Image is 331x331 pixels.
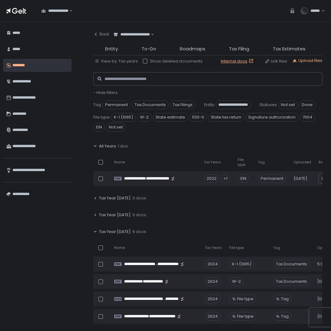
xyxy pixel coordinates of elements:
span: Tax Years [204,160,221,165]
span: Done [299,100,315,109]
button: Upload files [292,58,322,63]
span: 1 doc [118,143,128,149]
span: K-1 (1065) [111,113,136,122]
div: 2022 [204,174,219,183]
div: 2024 [205,277,221,286]
span: Permanent [102,100,131,109]
a: Internal docs [221,58,255,64]
span: [DATE] [317,279,331,284]
span: Tax Documents [273,277,310,286]
span: Tag [258,160,265,165]
span: Tax Estimates [273,45,305,53]
button: - Hide filters [93,90,118,96]
div: Search for option [110,28,154,41]
span: Signature authorization [245,113,298,122]
span: Entity [204,102,214,108]
div: Back [93,31,110,37]
span: File type [93,114,110,120]
span: Not set [106,123,126,132]
div: 2024 [205,260,221,268]
div: 2024 [205,295,221,303]
span: Tag [281,296,289,302]
span: File type [238,157,250,167]
span: Tax Documents [273,260,310,268]
span: EIN [93,123,105,132]
span: [DATE] [317,296,331,302]
span: Tag [273,245,280,250]
button: View by: Tax years [95,58,138,64]
span: Uploaded [294,160,311,165]
span: 0 docs [133,195,146,201]
span: Not set [278,100,298,109]
span: File type [237,314,254,319]
input: Search for option [68,8,69,14]
span: Tax Year [DATE] [99,212,131,218]
div: W-2 [229,277,244,286]
span: [DATE] [294,176,307,181]
span: Tag [281,314,289,319]
span: Tax Filings [170,100,195,109]
span: Entity [105,45,118,53]
div: K-1 (1065) [229,260,254,268]
span: To-Do [142,45,156,53]
span: File type [237,296,254,302]
span: Name [114,160,125,165]
span: State estimate [153,113,188,122]
span: Tax Years [205,245,222,250]
span: Tax Documents [132,100,169,109]
span: Tax Year [DATE] [99,229,131,235]
span: Permanent [258,174,286,183]
button: Back [93,28,110,40]
span: Tag [93,102,101,108]
button: Link files [265,58,287,64]
span: 7004 [300,113,315,122]
span: All Years [99,143,116,149]
span: W-2 [137,113,152,122]
div: EIN [238,174,249,183]
span: Statuses [259,102,277,108]
span: Tax Year [DATE] [99,195,131,201]
span: Name [114,245,125,250]
div: 2024 [205,312,221,321]
span: Tax Filing [229,45,249,53]
span: Roadmaps [180,45,205,53]
span: 6 docs [133,229,146,235]
span: State tax return [208,113,244,122]
span: - Hide filters [93,90,118,96]
span: File type [229,245,244,250]
div: Search for option [37,4,72,17]
span: 1120-S [189,113,207,122]
span: 0 docs [133,212,146,218]
div: +1 [221,174,230,183]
